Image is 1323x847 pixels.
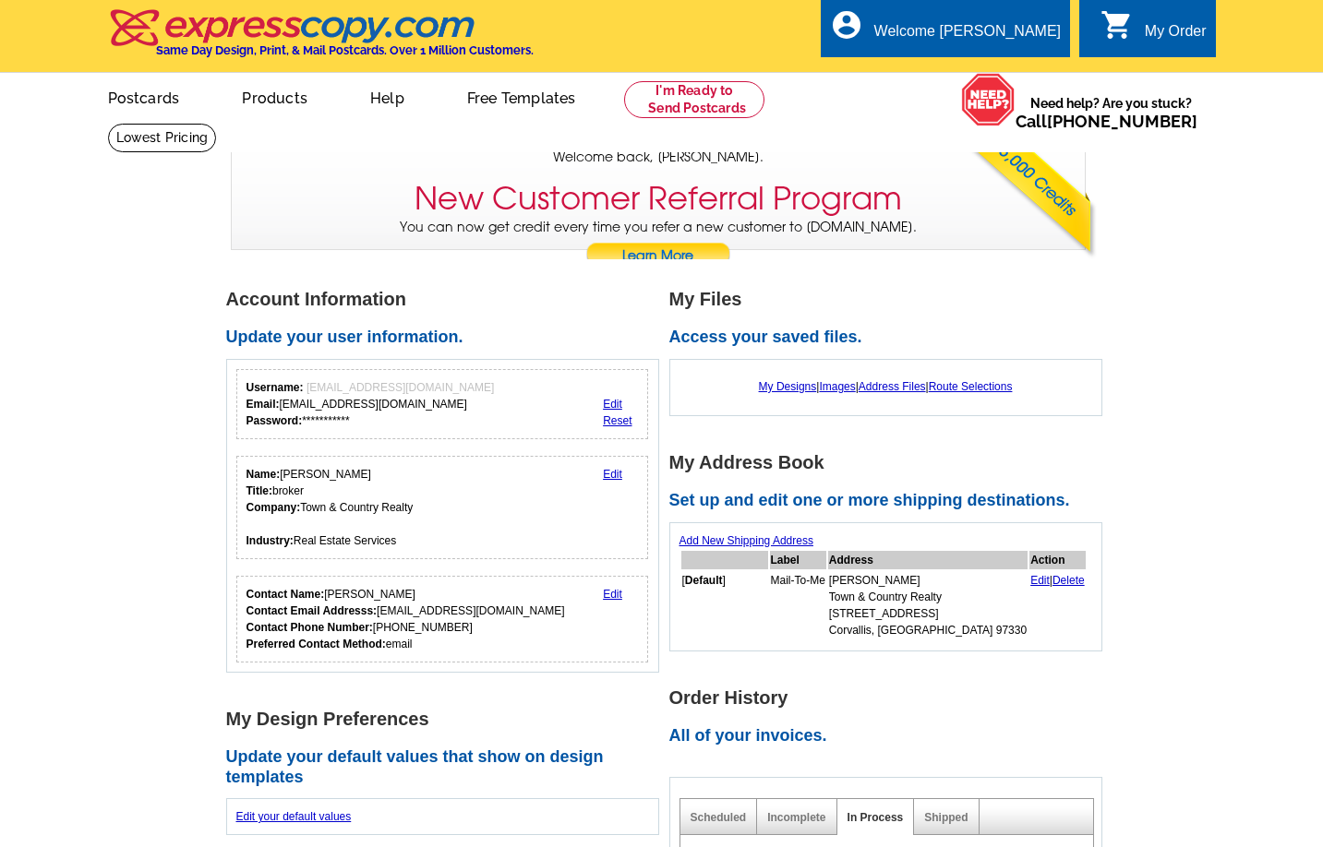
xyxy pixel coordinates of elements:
strong: Title: [247,484,272,497]
td: [ ] [681,571,768,639]
strong: Industry: [247,534,294,547]
a: Route Selections [929,380,1013,393]
i: shopping_cart [1100,8,1134,42]
h1: My Files [669,290,1113,309]
div: Who should we contact regarding order issues? [236,576,649,662]
a: Shipped [924,811,968,824]
div: Your personal details. [236,456,649,559]
strong: Contact Email Addresss: [247,604,378,617]
a: Edit [603,468,622,481]
i: account_circle [830,8,863,42]
h2: Access your saved files. [669,328,1113,348]
div: Your login information. [236,369,649,439]
h2: Set up and edit one or more shipping destinations. [669,491,1113,511]
strong: Company: [247,501,301,514]
h2: Update your default values that show on design templates [226,747,669,787]
a: Add New Shipping Address [680,534,813,547]
a: Delete [1052,574,1085,587]
img: help [961,73,1016,126]
strong: Email: [247,398,280,411]
a: Images [819,380,855,393]
h1: Order History [669,688,1113,708]
strong: Password: [247,414,303,427]
div: [PERSON_NAME] [EMAIL_ADDRESS][DOMAIN_NAME] [PHONE_NUMBER] email [247,586,565,652]
a: Edit [1030,574,1050,587]
b: Default [685,574,723,587]
span: Call [1016,112,1197,131]
h3: New Customer Referral Program [415,180,902,218]
a: Help [341,75,434,118]
h2: Update your user information. [226,328,669,348]
a: Same Day Design, Print, & Mail Postcards. Over 1 Million Customers. [108,22,534,57]
strong: Username: [247,381,304,394]
div: | | | [680,369,1092,404]
a: Reset [603,414,631,427]
h2: All of your invoices. [669,726,1113,746]
th: Action [1029,551,1086,569]
a: Edit [603,588,622,601]
strong: Preferred Contact Method: [247,638,386,650]
td: [PERSON_NAME] Town & Country Realty [STREET_ADDRESS] Corvallis, [GEOGRAPHIC_DATA] 97330 [828,571,1028,639]
p: You can now get credit every time you refer a new customer to [DOMAIN_NAME]. [232,218,1085,270]
strong: Name: [247,468,281,481]
a: [PHONE_NUMBER] [1047,112,1197,131]
span: Welcome back, [PERSON_NAME]. [553,148,764,167]
div: Welcome [PERSON_NAME] [874,23,1061,49]
span: Need help? Are you stuck? [1016,94,1207,131]
h1: My Design Preferences [226,710,669,729]
a: Scheduled [691,811,747,824]
h4: Same Day Design, Print, & Mail Postcards. Over 1 Million Customers. [156,43,534,57]
span: [EMAIL_ADDRESS][DOMAIN_NAME] [307,381,494,394]
a: Free Templates [438,75,606,118]
strong: Contact Name: [247,588,325,601]
a: Postcards [78,75,210,118]
th: Address [828,551,1028,569]
a: Incomplete [767,811,825,824]
a: In Process [848,811,904,824]
a: shopping_cart My Order [1100,20,1207,43]
strong: Contact Phone Number: [247,621,373,634]
td: | [1029,571,1086,639]
div: My Order [1145,23,1207,49]
a: Learn More [585,243,731,270]
h1: Account Information [226,290,669,309]
td: Mail-To-Me [770,571,826,639]
a: Edit your default values [236,810,352,823]
div: [PERSON_NAME] broker Town & Country Realty Real Estate Services [247,466,414,549]
a: Address Files [859,380,926,393]
a: My Designs [759,380,817,393]
h1: My Address Book [669,453,1113,472]
th: Label [770,551,826,569]
a: Products [212,75,337,118]
a: Edit [603,398,622,411]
